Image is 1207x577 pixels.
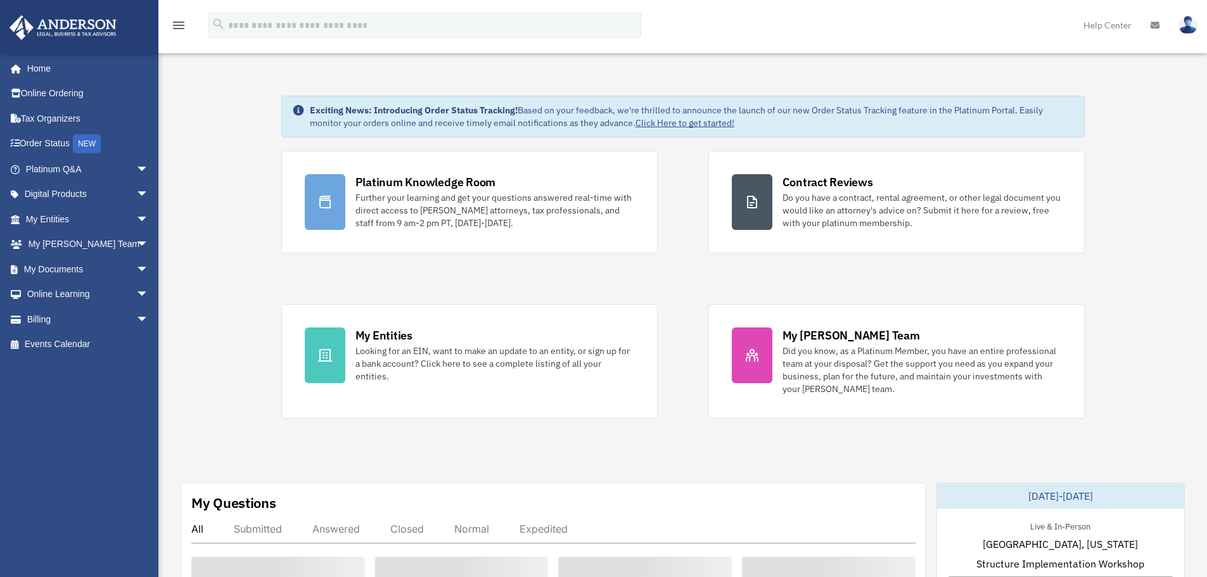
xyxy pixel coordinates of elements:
div: My Entities [355,327,412,343]
a: Billingarrow_drop_down [9,307,168,332]
i: menu [171,18,186,33]
a: My [PERSON_NAME] Team Did you know, as a Platinum Member, you have an entire professional team at... [708,304,1085,419]
a: Order StatusNEW [9,131,168,157]
div: Normal [454,523,489,535]
div: Do you have a contract, rental agreement, or other legal document you would like an attorney's ad... [782,191,1061,229]
div: Submitted [234,523,282,535]
span: [GEOGRAPHIC_DATA], [US_STATE] [983,536,1138,552]
span: Structure Implementation Workshop [976,556,1144,571]
a: Contract Reviews Do you have a contract, rental agreement, or other legal document you would like... [708,151,1085,253]
div: Platinum Knowledge Room [355,174,496,190]
a: Platinum Q&Aarrow_drop_down [9,156,168,182]
div: My Questions [191,493,276,512]
span: arrow_drop_down [136,307,162,333]
strong: Exciting News: Introducing Order Status Tracking! [310,105,518,116]
a: Events Calendar [9,332,168,357]
span: arrow_drop_down [136,232,162,258]
span: arrow_drop_down [136,282,162,308]
div: Did you know, as a Platinum Member, you have an entire professional team at your disposal? Get th... [782,345,1061,395]
div: Contract Reviews [782,174,873,190]
a: menu [171,22,186,33]
span: arrow_drop_down [136,182,162,208]
img: User Pic [1178,16,1197,34]
div: Looking for an EIN, want to make an update to an entity, or sign up for a bank account? Click her... [355,345,634,383]
i: search [212,17,226,31]
a: My [PERSON_NAME] Teamarrow_drop_down [9,232,168,257]
div: Closed [390,523,424,535]
div: All [191,523,203,535]
a: My Entities Looking for an EIN, want to make an update to an entity, or sign up for a bank accoun... [281,304,658,419]
div: [DATE]-[DATE] [937,483,1184,509]
a: Online Ordering [9,81,168,106]
a: Tax Organizers [9,106,168,131]
div: NEW [73,134,101,153]
span: arrow_drop_down [136,257,162,282]
div: Live & In-Person [1020,519,1101,532]
a: Digital Productsarrow_drop_down [9,182,168,207]
a: Click Here to get started! [635,117,734,129]
a: Home [9,56,162,81]
span: arrow_drop_down [136,156,162,182]
div: Expedited [520,523,568,535]
img: Anderson Advisors Platinum Portal [6,15,120,40]
div: Based on your feedback, we're thrilled to announce the launch of our new Order Status Tracking fe... [310,104,1074,129]
a: Online Learningarrow_drop_down [9,282,168,307]
a: My Entitiesarrow_drop_down [9,206,168,232]
a: Platinum Knowledge Room Further your learning and get your questions answered real-time with dire... [281,151,658,253]
div: My [PERSON_NAME] Team [782,327,920,343]
div: Further your learning and get your questions answered real-time with direct access to [PERSON_NAM... [355,191,634,229]
a: My Documentsarrow_drop_down [9,257,168,282]
div: Answered [312,523,360,535]
span: arrow_drop_down [136,206,162,232]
